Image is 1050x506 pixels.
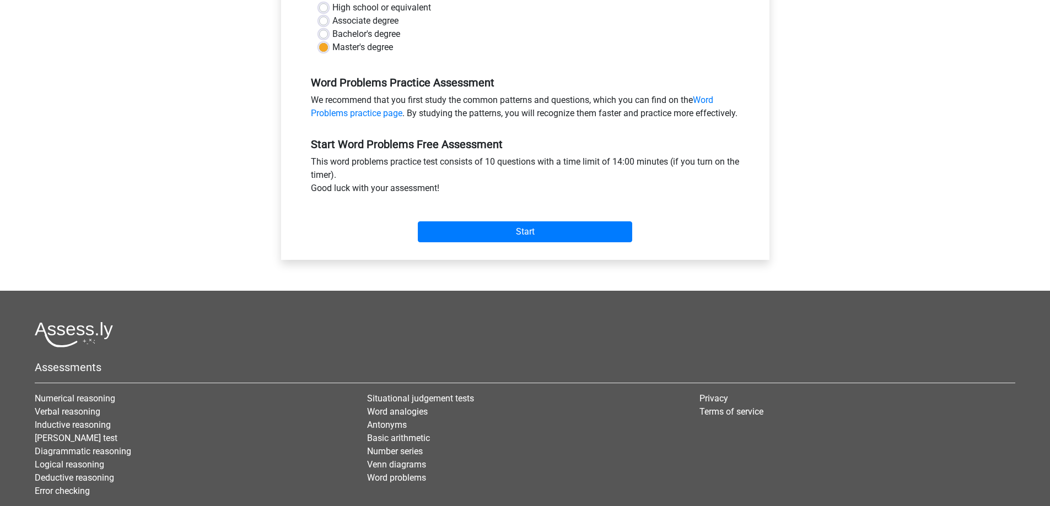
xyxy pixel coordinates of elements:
[311,138,740,151] h5: Start Word Problems Free Assessment
[699,406,763,417] a: Terms of service
[35,420,111,430] a: Inductive reasoning
[367,406,428,417] a: Word analogies
[332,41,393,54] label: Master's degree
[303,155,748,199] div: This word problems practice test consists of 10 questions with a time limit of 14:00 minutes (if ...
[332,1,431,14] label: High school or equivalent
[699,393,728,404] a: Privacy
[367,420,407,430] a: Antonyms
[35,406,100,417] a: Verbal reasoning
[418,221,632,242] input: Start
[367,393,474,404] a: Situational judgement tests
[332,28,400,41] label: Bachelor's degree
[303,94,748,124] div: We recommend that you first study the common patterns and questions, which you can find on the . ...
[35,322,113,347] img: Assessly logo
[35,459,104,470] a: Logical reasoning
[35,486,90,496] a: Error checking
[35,361,1015,374] h5: Assessments
[367,446,423,456] a: Number series
[367,433,430,443] a: Basic arithmetic
[311,76,740,89] h5: Word Problems Practice Assessment
[35,472,114,483] a: Deductive reasoning
[367,459,426,470] a: Venn diagrams
[35,433,117,443] a: [PERSON_NAME] test
[367,472,426,483] a: Word problems
[35,446,131,456] a: Diagrammatic reasoning
[332,14,399,28] label: Associate degree
[35,393,115,404] a: Numerical reasoning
